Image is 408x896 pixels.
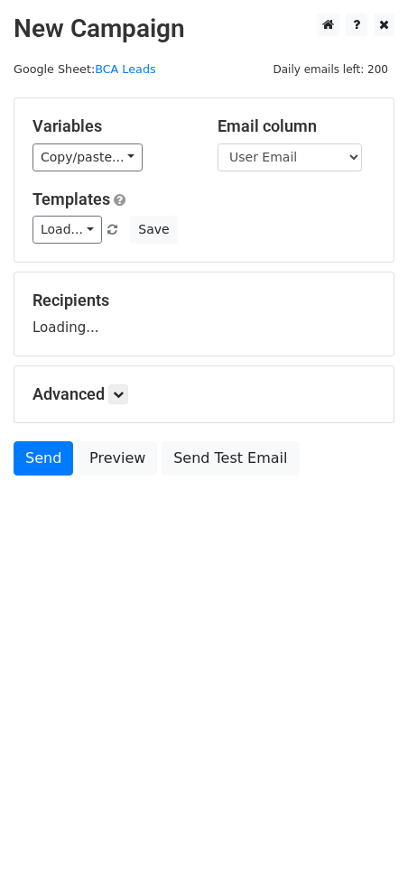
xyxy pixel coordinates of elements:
[14,14,394,44] h2: New Campaign
[32,216,102,244] a: Load...
[32,291,376,337] div: Loading...
[32,143,143,171] a: Copy/paste...
[14,62,156,76] small: Google Sheet:
[95,62,155,76] a: BCA Leads
[32,291,376,310] h5: Recipients
[78,441,157,476] a: Preview
[32,189,110,208] a: Templates
[32,384,376,404] h5: Advanced
[32,116,190,136] h5: Variables
[130,216,177,244] button: Save
[14,441,73,476] a: Send
[162,441,299,476] a: Send Test Email
[266,60,394,79] span: Daily emails left: 200
[218,116,376,136] h5: Email column
[266,62,394,76] a: Daily emails left: 200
